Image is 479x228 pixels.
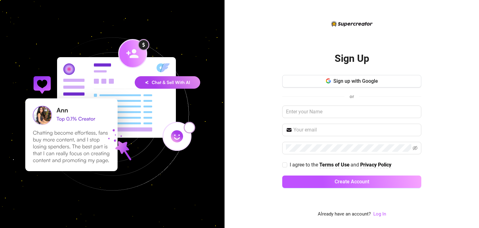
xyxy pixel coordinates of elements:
[282,75,421,87] button: Sign up with Google
[335,52,369,65] h2: Sign Up
[351,162,360,168] span: and
[290,162,319,168] span: I agree to the
[331,21,373,27] img: logo-BBDzfeDw.svg
[293,126,418,134] input: Your email
[282,176,421,188] button: Create Account
[333,78,378,84] span: Sign up with Google
[373,211,386,217] a: Log In
[282,106,421,118] input: Enter your Name
[335,179,369,185] span: Create Account
[360,162,391,168] strong: Privacy Policy
[360,162,391,168] a: Privacy Policy
[413,146,418,151] span: eye-invisible
[319,162,350,168] a: Terms of Use
[350,94,354,99] span: or
[373,211,386,218] a: Log In
[4,6,220,222] img: signup-background-D0MIrEPF.svg
[319,162,350,168] strong: Terms of Use
[318,211,371,218] span: Already have an account?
